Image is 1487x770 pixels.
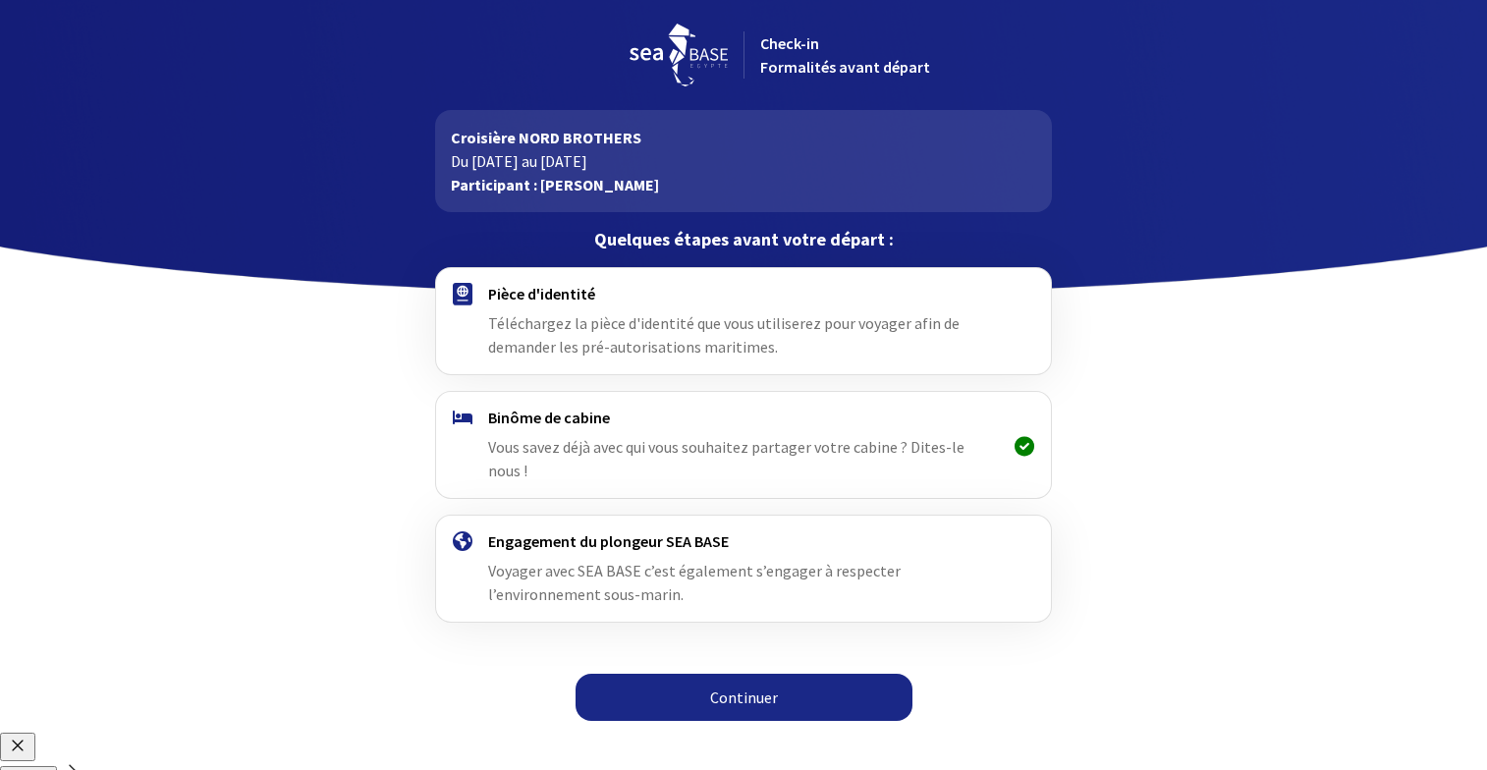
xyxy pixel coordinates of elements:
[488,561,901,604] span: Voyager avec SEA BASE c’est également s’engager à respecter l’environnement sous-marin.
[451,173,1035,196] p: Participant : [PERSON_NAME]
[488,284,998,303] h4: Pièce d'identité
[435,228,1051,251] p: Quelques étapes avant votre départ :
[488,437,964,480] span: Vous savez déjà avec qui vous souhaitez partager votre cabine ? Dites-le nous !
[488,313,960,357] span: Téléchargez la pièce d'identité que vous utiliserez pour voyager afin de demander les pré-autoris...
[453,411,472,424] img: binome.svg
[488,531,998,551] h4: Engagement du plongeur SEA BASE
[760,33,930,77] span: Check-in Formalités avant départ
[453,531,472,551] img: engagement.svg
[451,126,1035,149] p: Croisière NORD BROTHERS
[488,408,998,427] h4: Binôme de cabine
[576,674,912,721] a: Continuer
[451,149,1035,173] p: Du [DATE] au [DATE]
[630,24,728,86] img: logo_seabase.svg
[453,283,472,305] img: passport.svg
